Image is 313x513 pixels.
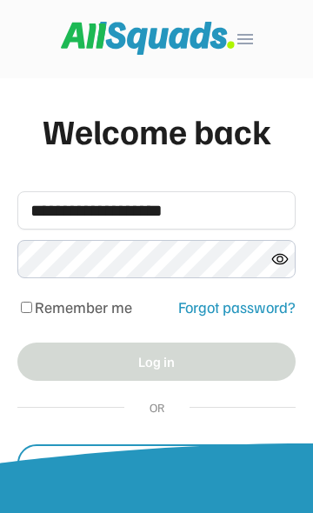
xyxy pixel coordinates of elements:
button: menu [235,29,256,50]
img: Squad%20Logo.svg [61,22,235,55]
div: Forgot password? [178,296,296,319]
div: OR [142,398,172,416]
label: Remember me [35,297,132,316]
div: Welcome back [17,104,296,157]
button: Log in [17,343,296,381]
